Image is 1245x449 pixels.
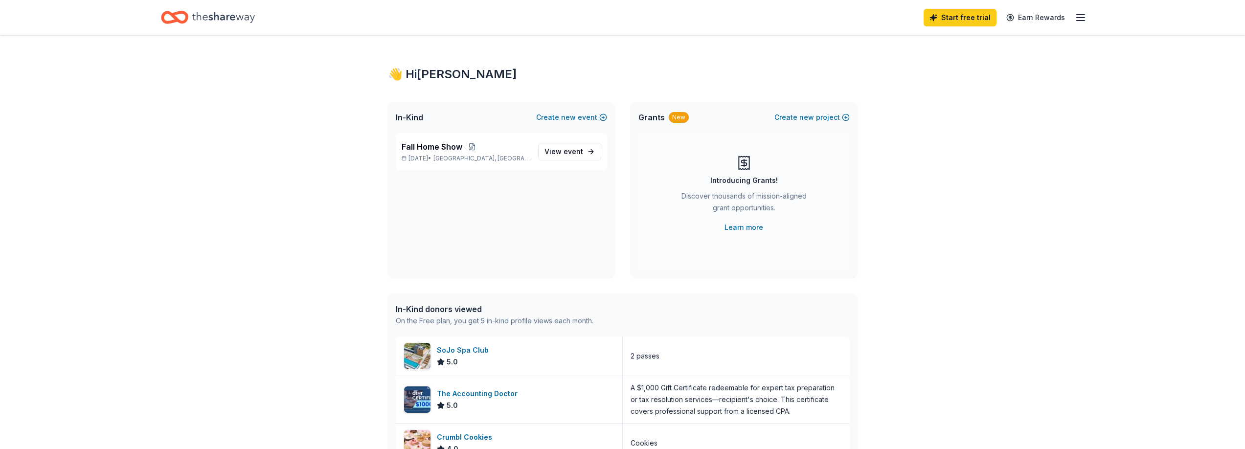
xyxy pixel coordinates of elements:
div: Cookies [631,437,657,449]
a: Learn more [724,222,763,233]
a: View event [538,143,601,160]
div: In-Kind donors viewed [396,303,593,315]
div: On the Free plan, you get 5 in-kind profile views each month. [396,315,593,327]
div: SoJo Spa Club [437,344,493,356]
span: new [799,112,814,123]
span: Fall Home Show [402,141,462,153]
span: 5.0 [447,400,458,411]
span: 5.0 [447,356,458,368]
button: Createnewproject [774,112,850,123]
div: New [669,112,689,123]
a: Earn Rewards [1000,9,1071,26]
span: event [564,147,583,156]
span: new [561,112,576,123]
img: Image for The Accounting Doctor [404,386,430,413]
span: [GEOGRAPHIC_DATA], [GEOGRAPHIC_DATA] [433,155,530,162]
div: Introducing Grants! [710,175,778,186]
img: Image for SoJo Spa Club [404,343,430,369]
div: Discover thousands of mission-aligned grant opportunities. [678,190,811,218]
button: Createnewevent [536,112,607,123]
a: Start free trial [924,9,996,26]
div: Crumbl Cookies [437,431,496,443]
p: [DATE] • [402,155,530,162]
div: 👋 Hi [PERSON_NAME] [388,67,858,82]
div: The Accounting Doctor [437,388,521,400]
span: In-Kind [396,112,423,123]
span: Grants [638,112,665,123]
div: 2 passes [631,350,659,362]
span: View [544,146,583,157]
div: A $1,000 Gift Certificate redeemable for expert tax preparation or tax resolution services—recipi... [631,382,842,417]
a: Home [161,6,255,29]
